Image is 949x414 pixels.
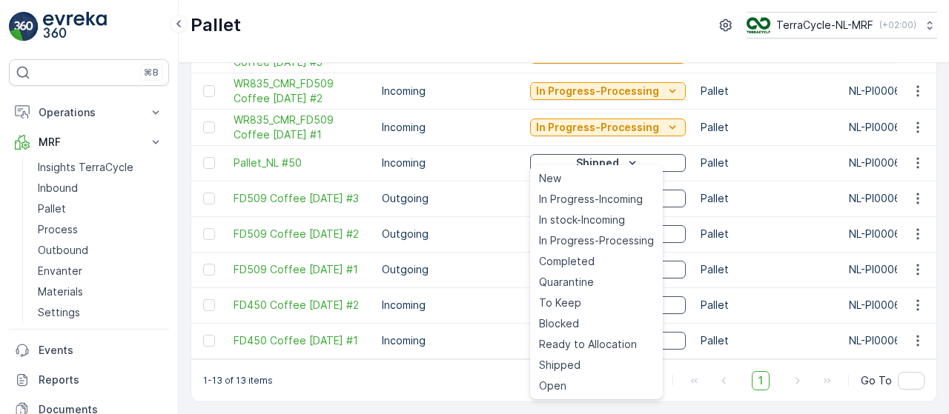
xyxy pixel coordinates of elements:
[539,275,594,290] span: Quarantine
[203,299,215,311] div: Toggle Row Selected
[530,118,686,136] button: In Progress-Processing
[203,121,215,133] div: Toggle Row Selected
[539,316,579,331] span: Blocked
[234,76,367,106] span: WR835_CMR_FD509 Coffee [DATE] #2
[32,157,169,178] a: Insights TerraCycle
[32,178,169,198] a: Inbound
[382,262,515,277] p: Outgoing
[234,76,367,106] a: WR835_CMR_FD509 Coffee 07.11.24 #2
[234,227,367,241] a: FD509 Coffee 07.11.24 #2
[536,84,659,99] p: In Progress-Processing
[539,254,595,269] span: Completed
[701,120,834,135] p: Pallet
[539,378,566,393] span: Open
[539,192,643,207] span: In Progress-Incoming
[382,156,515,170] p: Incoming
[38,284,83,299] p: Materials
[234,191,367,206] span: FD509 Coffee [DATE] #3
[9,98,169,127] button: Operations
[39,105,139,120] p: Operations
[861,373,892,388] span: Go To
[38,243,88,258] p: Outbound
[144,67,159,79] p: ⌘B
[203,335,215,347] div: Toggle Row Selected
[701,156,834,170] p: Pallet
[234,298,367,313] a: FD450 Coffee 08.08.24 #2
[39,135,139,150] p: MRF
[701,191,834,206] p: Pallet
[234,262,367,277] span: FD509 Coffee [DATE] #1
[9,12,39,41] img: logo
[234,227,367,241] span: FD509 Coffee [DATE] #2
[382,84,515,99] p: Incoming
[9,365,169,395] a: Reports
[539,296,581,310] span: To Keep
[382,227,515,241] p: Outgoing
[32,281,169,302] a: Materials
[752,371,770,390] span: 1
[234,113,367,142] a: WR835_CMR_FD509 Coffee 07.11.24 #1
[879,19,916,31] p: ( +02:00 )
[234,156,367,170] a: Pallet_NL #50
[38,201,66,216] p: Pallet
[530,82,686,100] button: In Progress-Processing
[701,298,834,313] p: Pallet
[191,13,241,37] p: Pallet
[701,227,834,241] p: Pallet
[9,335,169,365] a: Events
[234,262,367,277] a: FD509 Coffee 07.11.24 #1
[530,154,686,172] button: Shipped
[38,264,82,278] p: Envanter
[32,240,169,261] a: Outbound
[32,261,169,281] a: Envanter
[234,191,367,206] a: FD509 Coffee 07.11.24 #3
[382,120,515,135] p: Incoming
[539,337,637,352] span: Ready to Allocation
[32,219,169,240] a: Process
[382,191,515,206] p: Outgoing
[32,198,169,219] a: Pallet
[203,375,273,387] p: 1-13 of 13 items
[9,127,169,157] button: MRF
[576,156,619,170] p: Shipped
[539,213,625,227] span: In stock-Incoming
[43,12,107,41] img: logo_light-DOdMpM7g.png
[539,358,581,373] span: Shipped
[38,305,80,320] p: Settings
[747,12,937,39] button: TerraCycle-NL-MRF(+02:00)
[539,171,561,186] span: New
[203,228,215,240] div: Toggle Row Selected
[530,165,663,399] ul: Shipped
[382,298,515,313] p: Incoming
[234,333,367,348] a: FD450 Coffee 08.08.24 #1
[234,298,367,313] span: FD450 Coffee [DATE] #2
[39,373,163,387] p: Reports
[203,264,215,276] div: Toggle Row Selected
[536,120,659,135] p: In Progress-Processing
[701,262,834,277] p: Pallet
[38,222,78,237] p: Process
[382,333,515,348] p: Incoming
[234,113,367,142] span: WR835_CMR_FD509 Coffee [DATE] #1
[776,18,873,33] p: TerraCycle-NL-MRF
[39,343,163,358] p: Events
[234,333,367,348] span: FD450 Coffee [DATE] #1
[32,302,169,323] a: Settings
[701,84,834,99] p: Pallet
[701,333,834,348] p: Pallet
[38,181,78,196] p: Inbound
[203,193,215,204] div: Toggle Row Selected
[203,157,215,169] div: Toggle Row Selected
[38,160,133,175] p: Insights TerraCycle
[747,17,770,33] img: TC_v739CUj.png
[539,233,654,248] span: In Progress-Processing
[203,85,215,97] div: Toggle Row Selected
